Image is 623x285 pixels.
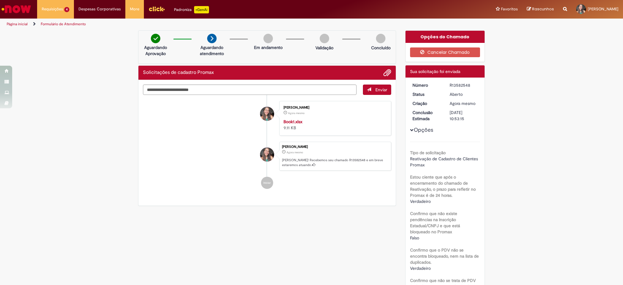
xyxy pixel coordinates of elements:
dt: Número [408,82,445,88]
button: Adicionar anexos [383,69,391,77]
div: R13582548 [450,82,478,88]
dt: Status [408,91,445,97]
img: arrow-next.png [207,34,217,43]
div: Opções do Chamado [405,31,485,43]
button: Cancelar Chamado [410,47,480,57]
div: 9.11 KB [284,119,385,131]
li: Bruna Castriani Ferreira Dos Santos [143,142,391,171]
p: Validação [315,45,333,51]
span: Favoritos [501,6,518,12]
ul: Histórico de tíquete [143,95,391,195]
div: Aberto [450,91,478,97]
span: Enviar [375,87,387,92]
p: +GenAi [194,6,209,13]
div: [PERSON_NAME] [284,106,385,109]
dt: Conclusão Estimada [408,109,445,122]
span: Falso [410,235,419,241]
b: Tipo de solicitação [410,150,446,155]
img: img-circle-grey.png [376,34,385,43]
div: Padroniza [174,6,209,13]
p: Aguardando Aprovação [141,44,170,57]
ul: Trilhas de página [5,19,411,30]
b: Estou ciente que após o encerramento do chamado de Reativação, o prazo para refletir no Promax é ... [410,174,476,198]
span: Agora mesmo [287,151,303,154]
span: Agora mesmo [288,111,305,115]
time: 30/09/2025 15:53:03 [288,111,305,115]
time: 30/09/2025 15:53:05 [287,151,303,154]
div: [PERSON_NAME] [282,145,388,149]
img: img-circle-grey.png [320,34,329,43]
span: Sua solicitação foi enviada [410,69,460,74]
div: Bruna Castriani Ferreira Dos Santos [260,148,274,162]
img: check-circle-green.png [151,34,160,43]
span: Agora mesmo [450,101,475,106]
p: Aguardando atendimento [197,44,227,57]
span: More [130,6,139,12]
a: Formulário de Atendimento [41,22,86,26]
dt: Criação [408,100,445,106]
p: Em andamento [254,44,283,50]
h2: Solicitações de cadastro Promax Histórico de tíquete [143,70,214,75]
a: Book1.xlsx [284,119,302,124]
div: 30/09/2025 15:53:05 [450,100,478,106]
div: Bruna Castriani Ferreira Dos Santos [260,107,274,121]
img: img-circle-grey.png [263,34,273,43]
p: Concluído [371,45,391,51]
img: click_logo_yellow_360x200.png [148,4,165,13]
span: [PERSON_NAME] [588,6,618,12]
span: Reativação de Cadastro de Clientes Promax [410,156,479,168]
span: Verdadeiro [410,266,431,271]
b: Confirmo que não existe pendências na Inscrição Estadual/CNPJ e que está bloqueado no Promax [410,211,460,235]
span: Verdadeiro [410,199,431,204]
button: Enviar [363,85,391,95]
span: Despesas Corporativas [78,6,121,12]
span: Rascunhos [532,6,554,12]
a: Página inicial [7,22,28,26]
p: [PERSON_NAME]! Recebemos seu chamado R13582548 e em breve estaremos atuando. [282,158,388,167]
img: ServiceNow [1,3,32,15]
span: Requisições [42,6,63,12]
a: Rascunhos [527,6,554,12]
textarea: Digite sua mensagem aqui... [143,85,357,95]
b: Confirmo que o PDV não se encontra bloqueado, nem na lista de duplicados. [410,247,479,265]
span: 4 [64,7,69,12]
